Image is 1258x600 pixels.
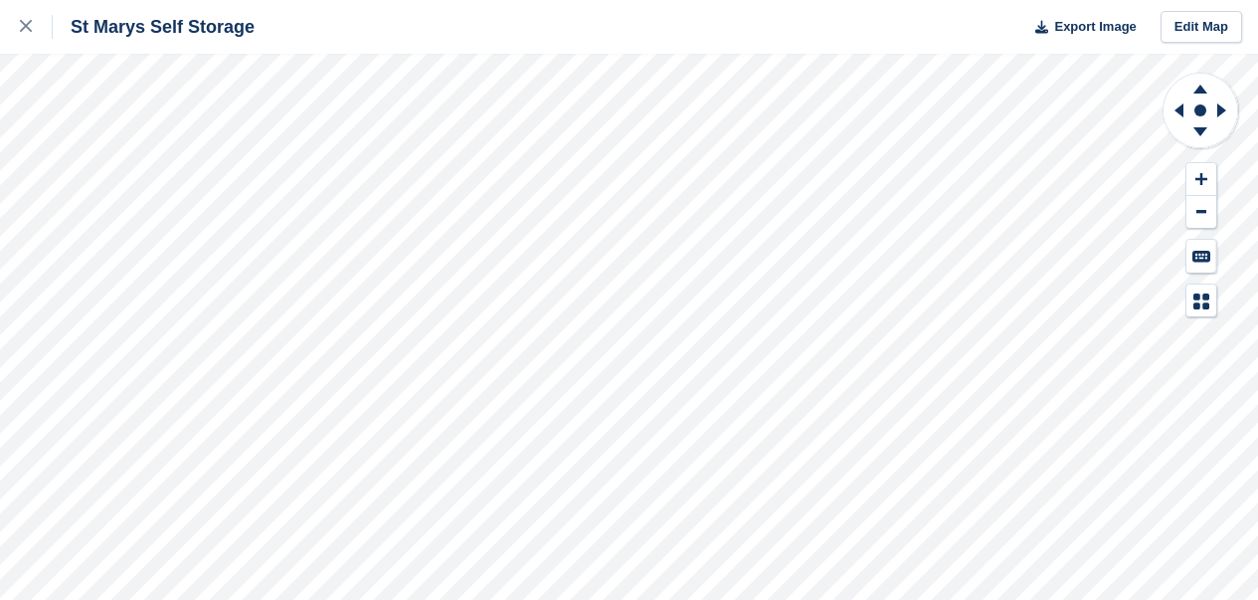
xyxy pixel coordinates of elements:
button: Zoom In [1186,163,1216,196]
span: Export Image [1054,17,1136,37]
button: Export Image [1023,11,1137,44]
button: Map Legend [1186,285,1216,317]
div: St Marys Self Storage [53,15,255,39]
button: Zoom Out [1186,196,1216,229]
a: Edit Map [1161,11,1242,44]
button: Keyboard Shortcuts [1186,240,1216,273]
